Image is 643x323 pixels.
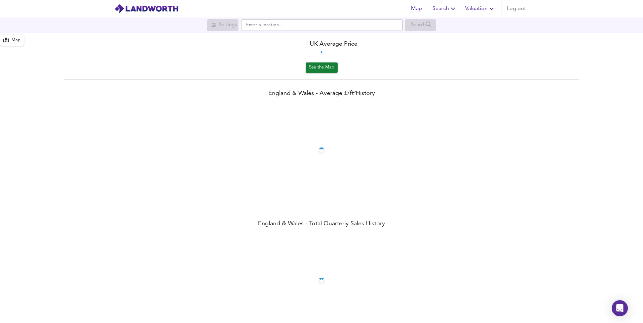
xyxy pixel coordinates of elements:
span: Log out [507,4,526,13]
div: Map [11,37,21,44]
button: See the Map [306,62,338,73]
img: logo [114,4,179,14]
div: Search for a location first or explore the map [207,19,238,31]
button: Search [430,2,460,15]
input: Enter a location... [241,19,403,31]
div: Open Intercom Messenger [612,300,628,316]
div: Search for a location first or explore the map [405,19,436,31]
button: Map [406,2,427,15]
button: Valuation [462,2,498,15]
span: Search [432,4,457,13]
span: See the Map [309,64,334,72]
button: Log out [504,2,529,15]
span: Valuation [465,4,496,13]
span: Map [408,4,424,13]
